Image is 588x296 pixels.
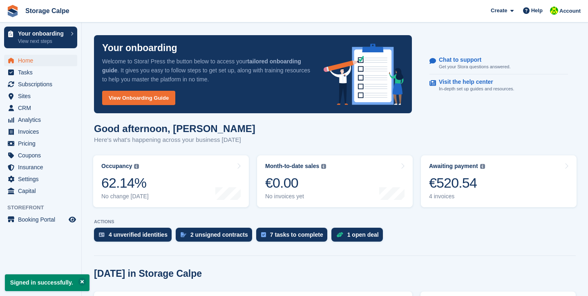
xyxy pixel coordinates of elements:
[102,57,311,84] p: Welcome to Stora! Press the button below to access your . It gives you easy to follow steps to ge...
[94,123,255,134] h1: Good afternoon, [PERSON_NAME]
[94,268,202,279] h2: [DATE] in Storage Calpe
[429,52,568,75] a: Chat to support Get your Stora questions answered.
[270,231,323,238] div: 7 tasks to complete
[4,27,77,48] a: Your onboarding View next steps
[4,102,77,114] a: menu
[4,78,77,90] a: menu
[4,55,77,66] a: menu
[101,163,132,170] div: Occupancy
[331,228,387,246] a: 1 open deal
[429,74,568,96] a: Visit the help center In-depth set up guides and resources.
[134,164,139,169] img: icon-info-grey-7440780725fd019a000dd9b08b2336e03edf1995a4989e88bcd33f0948082b44.svg
[5,274,89,291] p: Signed in successfully.
[94,219,576,224] p: ACTIONS
[559,7,581,15] span: Account
[93,155,249,207] a: Occupancy 62.14% No change [DATE]
[102,91,175,105] a: View Onboarding Guide
[4,185,77,197] a: menu
[324,44,404,105] img: onboarding-info-6c161a55d2c0e0a8cae90662b2fe09162a5109e8cc188191df67fb4f79e88e88.svg
[67,215,77,224] a: Preview store
[94,135,255,145] p: Here's what's happening across your business [DATE]
[439,85,514,92] p: In-depth set up guides and resources.
[4,173,77,185] a: menu
[18,138,67,149] span: Pricing
[265,193,326,200] div: No invoices yet
[102,43,177,53] p: Your onboarding
[18,90,67,102] span: Sites
[101,175,149,191] div: 62.14%
[480,164,485,169] img: icon-info-grey-7440780725fd019a000dd9b08b2336e03edf1995a4989e88bcd33f0948082b44.svg
[439,78,508,85] p: Visit the help center
[181,232,186,237] img: contract_signature_icon-13c848040528278c33f63329250d36e43548de30e8caae1d1a13099fd9432cc5.svg
[18,78,67,90] span: Subscriptions
[7,5,19,17] img: stora-icon-8386f47178a22dfd0bd8f6a31ec36ba5ce8667c1dd55bd0f319d3a0aa187defe.svg
[18,55,67,66] span: Home
[18,185,67,197] span: Capital
[190,231,248,238] div: 2 unsigned contracts
[550,7,558,15] img: Jade Hunt
[421,155,577,207] a: Awaiting payment €520.54 4 invoices
[491,7,507,15] span: Create
[261,232,266,237] img: task-75834270c22a3079a89374b754ae025e5fb1db73e45f91037f5363f120a921f8.svg
[4,150,77,161] a: menu
[4,161,77,173] a: menu
[429,193,485,200] div: 4 invoices
[4,214,77,225] a: menu
[176,228,256,246] a: 2 unsigned contracts
[18,102,67,114] span: CRM
[257,155,413,207] a: Month-to-date sales €0.00 No invoices yet
[22,4,73,18] a: Storage Calpe
[347,231,379,238] div: 1 open deal
[429,163,478,170] div: Awaiting payment
[18,161,67,173] span: Insurance
[531,7,543,15] span: Help
[18,67,67,78] span: Tasks
[4,67,77,78] a: menu
[336,232,343,238] img: deal-1b604bf984904fb50ccaf53a9ad4b4a5d6e5aea283cecdc64d6e3604feb123c2.svg
[4,126,77,137] a: menu
[99,232,105,237] img: verify_identity-adf6edd0f0f0b5bbfe63781bf79b02c33cf7c696d77639b501bdc392416b5a36.svg
[4,90,77,102] a: menu
[18,126,67,137] span: Invoices
[18,38,67,45] p: View next steps
[256,228,331,246] a: 7 tasks to complete
[439,56,504,63] p: Chat to support
[429,175,485,191] div: €520.54
[4,138,77,149] a: menu
[94,228,176,246] a: 4 unverified identities
[439,63,510,70] p: Get your Stora questions answered.
[101,193,149,200] div: No change [DATE]
[265,175,326,191] div: €0.00
[18,31,67,36] p: Your onboarding
[18,173,67,185] span: Settings
[109,231,168,238] div: 4 unverified identities
[7,204,81,212] span: Storefront
[4,114,77,126] a: menu
[18,150,67,161] span: Coupons
[18,214,67,225] span: Booking Portal
[321,164,326,169] img: icon-info-grey-7440780725fd019a000dd9b08b2336e03edf1995a4989e88bcd33f0948082b44.svg
[265,163,319,170] div: Month-to-date sales
[18,114,67,126] span: Analytics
